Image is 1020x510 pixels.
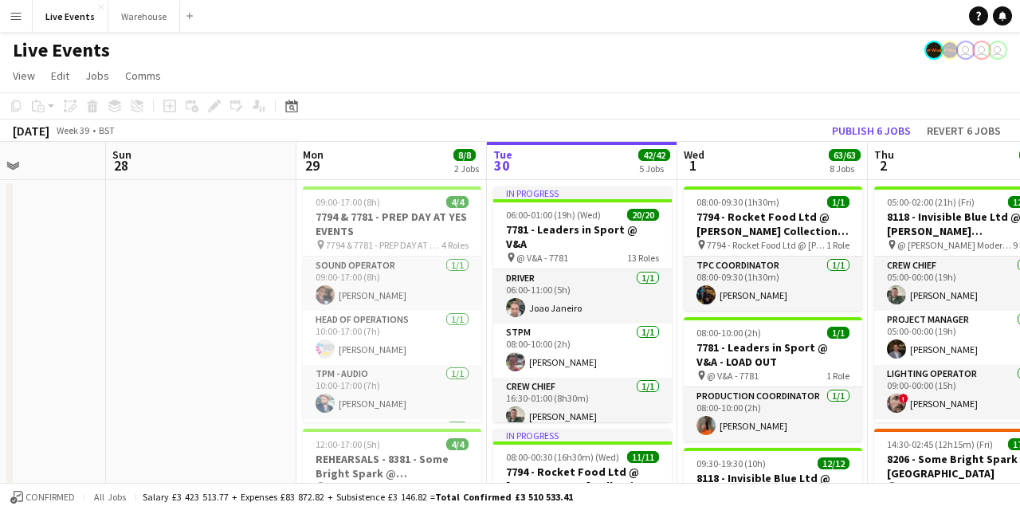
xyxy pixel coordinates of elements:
[13,38,110,62] h1: Live Events
[85,69,109,83] span: Jobs
[108,1,180,32] button: Warehouse
[119,65,167,86] a: Comms
[53,124,92,136] span: Week 39
[25,492,75,503] span: Confirmed
[33,1,108,32] button: Live Events
[99,124,115,136] div: BST
[435,491,573,503] span: Total Confirmed £3 510 533.41
[143,491,573,503] div: Salary £3 423 513.77 + Expenses £83 872.82 + Subsistence £3 146.82 =
[988,41,1007,60] app-user-avatar: Technical Department
[13,123,49,139] div: [DATE]
[8,488,77,506] button: Confirmed
[91,491,129,503] span: All jobs
[45,65,76,86] a: Edit
[13,69,35,83] span: View
[956,41,975,60] app-user-avatar: Ollie Rolfe
[125,69,161,83] span: Comms
[6,65,41,86] a: View
[826,120,917,141] button: Publish 6 jobs
[920,120,1007,141] button: Revert 6 jobs
[51,69,69,83] span: Edit
[972,41,991,60] app-user-avatar: Technical Department
[924,41,943,60] app-user-avatar: Production Managers
[79,65,116,86] a: Jobs
[940,41,959,60] app-user-avatar: Production Managers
